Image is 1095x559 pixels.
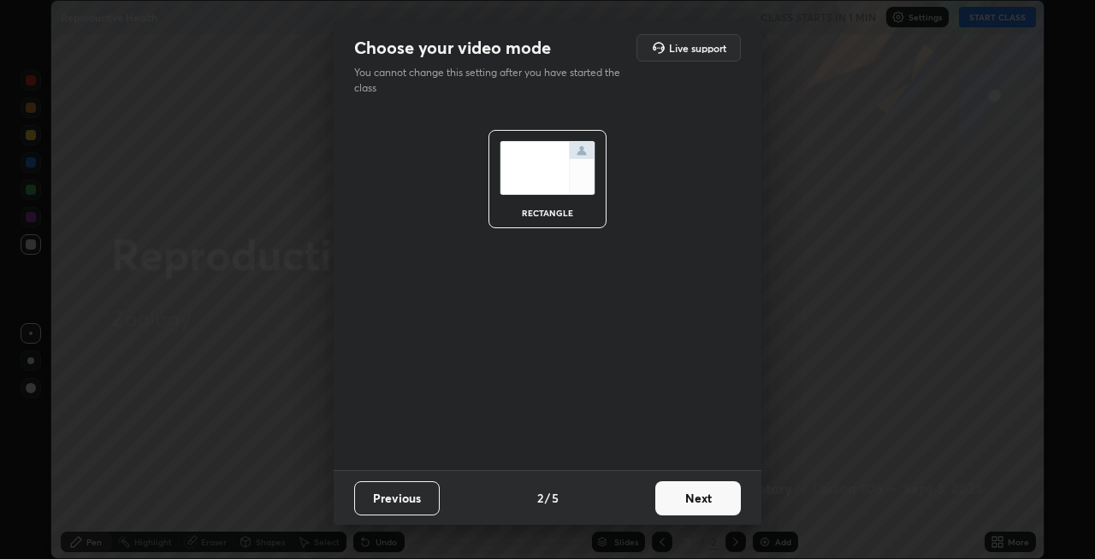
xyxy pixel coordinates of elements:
img: normalScreenIcon.ae25ed63.svg [500,141,595,195]
p: You cannot change this setting after you have started the class [354,65,631,96]
h2: Choose your video mode [354,37,551,59]
h4: 5 [552,489,559,507]
button: Next [655,481,741,515]
button: Previous [354,481,440,515]
div: rectangle [513,209,582,217]
h5: Live support [669,43,726,53]
h4: 2 [537,489,543,507]
h4: / [545,489,550,507]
